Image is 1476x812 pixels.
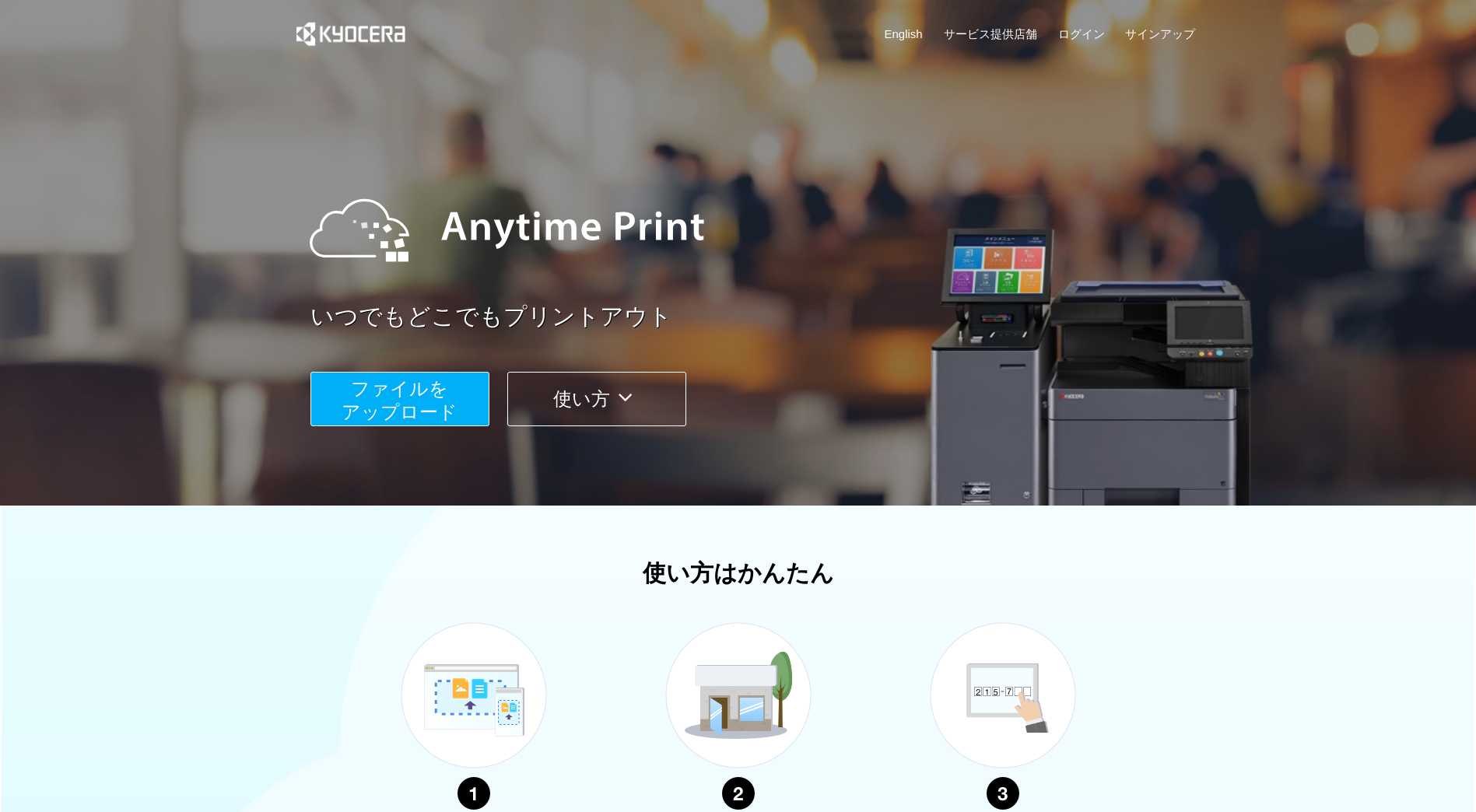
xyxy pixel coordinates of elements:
a: English [885,26,923,42]
a: ログイン [1058,26,1105,42]
button: 使い方 [507,372,686,426]
span: ファイルを ​​アップロード [342,378,458,422]
a: いつでもどこでもプリントアウト [310,300,1205,334]
button: ファイルを​​アップロード [310,372,489,426]
a: サインアップ [1125,26,1195,42]
a: サービス提供店舗 [944,26,1037,42]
